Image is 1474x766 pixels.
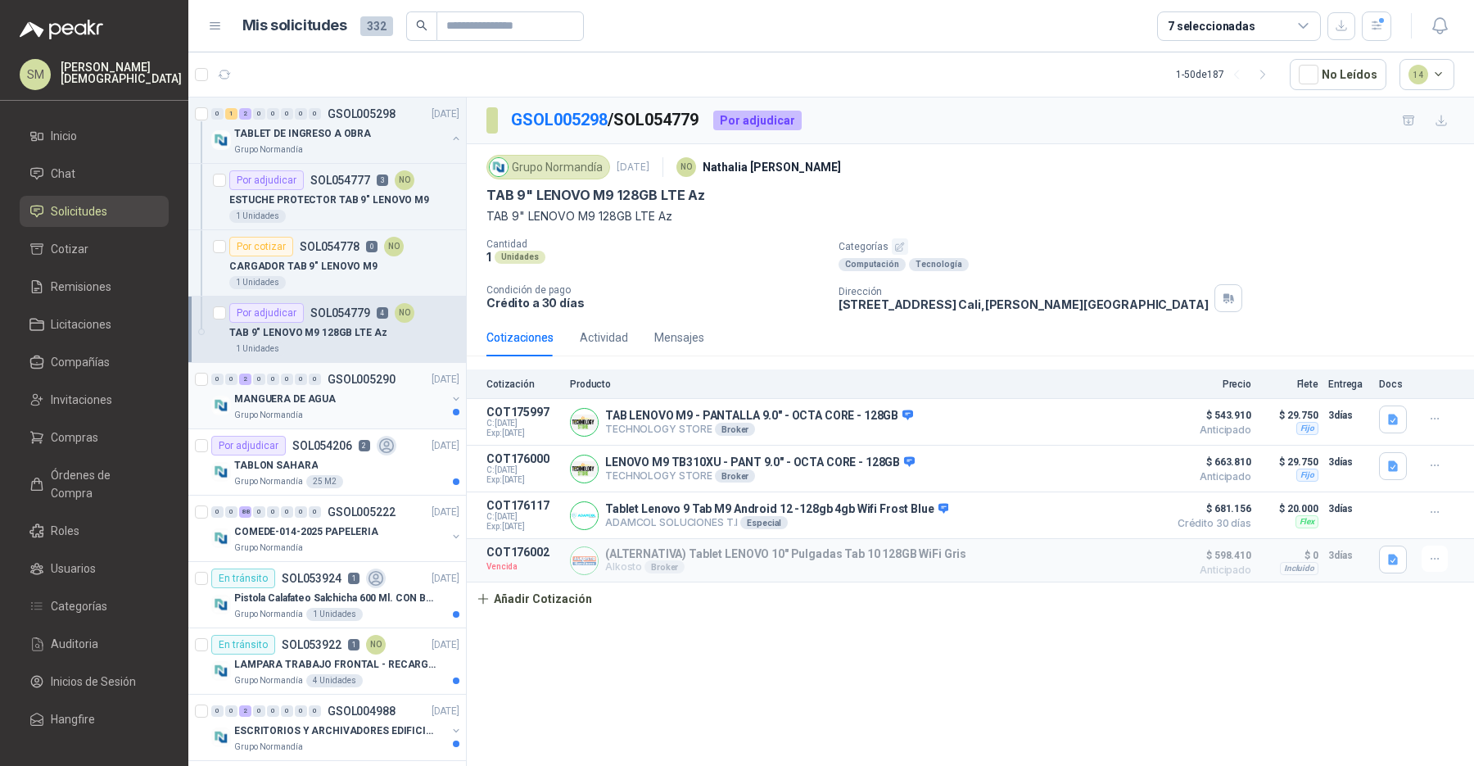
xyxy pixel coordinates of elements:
[51,240,88,258] span: Cotizar
[51,597,107,615] span: Categorías
[511,107,700,133] p: / SOL054779
[61,61,182,84] p: [PERSON_NAME] [DEMOGRAPHIC_DATA]
[188,164,466,230] a: Por adjudicarSOL0547773NOESTUCHE PROTECTOR TAB 9" LENOVO M91 Unidades
[253,506,265,518] div: 0
[1261,378,1318,390] p: Flete
[281,374,293,385] div: 0
[617,160,649,175] p: [DATE]
[295,374,307,385] div: 0
[234,723,438,739] p: ESCRITORIOS Y ARCHIVADORES EDIFICIO E
[188,429,466,496] a: Por adjudicarSOL0542062[DATE] Company LogoTABLON SAHARAGrupo Normandía25 M2
[242,14,347,38] h1: Mis solicitudes
[511,110,608,129] a: GSOL005298
[20,271,169,302] a: Remisiones
[1169,519,1251,528] span: Crédito 30 días
[432,372,459,388] p: [DATE]
[234,674,303,687] p: Grupo Normandía
[328,108,396,120] p: GSOL005298
[309,108,321,120] div: 0
[211,396,231,415] img: Company Logo
[1169,546,1251,565] span: $ 598.410
[51,673,136,691] span: Inicios de Sesión
[486,155,610,179] div: Grupo Normandía
[20,591,169,622] a: Categorías
[253,108,265,120] div: 0
[229,237,293,256] div: Por cotizar
[605,423,913,436] p: TECHNOLOGY STORE
[1296,469,1318,482] div: Fijo
[234,392,336,407] p: MANGUERA DE AGUA
[211,569,275,588] div: En tránsito
[234,741,303,754] p: Grupo Normandía
[211,462,231,482] img: Company Logo
[366,241,378,252] p: 0
[211,374,224,385] div: 0
[1261,546,1318,565] p: $ 0
[486,238,825,250] p: Cantidad
[384,237,404,256] div: NO
[51,165,75,183] span: Chat
[486,522,560,532] span: Exp: [DATE]
[713,111,802,130] div: Por adjudicar
[306,674,363,687] div: 4 Unidades
[571,456,598,483] img: Company Logo
[1328,452,1369,472] p: 3 días
[188,297,466,363] a: Por adjudicarSOL0547794NOTAB 9" LENOVO M9 128GB LTE Az1 Unidades
[188,230,466,297] a: Por cotizarSOL0547780NOCARGADOR TAB 9" LENOVO M91 Unidades
[292,440,352,451] p: SOL054206
[486,419,560,428] span: C: [DATE]
[1261,406,1318,425] p: $ 29.750
[234,657,438,673] p: LAMPARA TRABAJO FRONTAL - RECARGABLE
[740,516,788,529] div: Especial
[225,705,237,717] div: 0
[282,639,341,650] p: SOL053922
[605,547,966,560] p: (ALTERNATIVA) Tablet LENOVO 10" Pulgadas Tab 10 128GB WiFi Gris
[1280,562,1318,575] div: Incluido
[1328,378,1369,390] p: Entrega
[1169,406,1251,425] span: $ 543.910
[20,460,169,509] a: Órdenes de Compra
[467,582,601,615] button: Añadir Cotización
[395,303,414,323] div: NO
[234,126,371,142] p: TABLET DE INGRESO A OBRA
[486,512,560,522] span: C: [DATE]
[211,661,231,681] img: Company Logo
[377,307,388,319] p: 4
[51,127,77,145] span: Inicio
[1328,499,1369,519] p: 3 días
[1328,546,1369,565] p: 3 días
[20,666,169,697] a: Inicios de Sesión
[486,428,560,438] span: Exp: [DATE]
[432,571,459,587] p: [DATE]
[239,374,251,385] div: 2
[416,20,427,31] span: search
[51,560,96,578] span: Usuarios
[253,705,265,717] div: 0
[1296,422,1318,435] div: Fijo
[282,573,341,584] p: SOL053924
[486,559,560,575] p: Vencida
[51,353,110,371] span: Compañías
[295,705,307,717] div: 0
[234,475,303,488] p: Grupo Normandía
[486,187,705,204] p: TAB 9" LENOVO M9 128GB LTE Az
[234,591,438,606] p: Pistola Calafateo Salchicha 600 Ml. CON BOQUILLA
[703,158,841,176] p: Nathalia [PERSON_NAME]
[571,502,598,529] img: Company Logo
[309,705,321,717] div: 0
[20,628,169,659] a: Auditoria
[188,562,466,628] a: En tránsitoSOL0539241[DATE] Company LogoPistola Calafateo Salchicha 600 Ml. CON BOQUILLAGrupo Nor...
[605,560,966,573] p: Alkosto
[267,506,279,518] div: 0
[295,108,307,120] div: 0
[211,130,231,150] img: Company Logo
[1169,472,1251,482] span: Anticipado
[239,108,251,120] div: 2
[310,307,370,319] p: SOL054779
[51,428,98,446] span: Compras
[486,207,1454,225] p: TAB 9" LENOVO M9 128GB LTE Az
[306,608,363,621] div: 1 Unidades
[570,378,1160,390] p: Producto
[51,710,95,728] span: Hangfire
[229,193,429,208] p: ESTUCHE PROTECTOR TAB 9" LENOVO M9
